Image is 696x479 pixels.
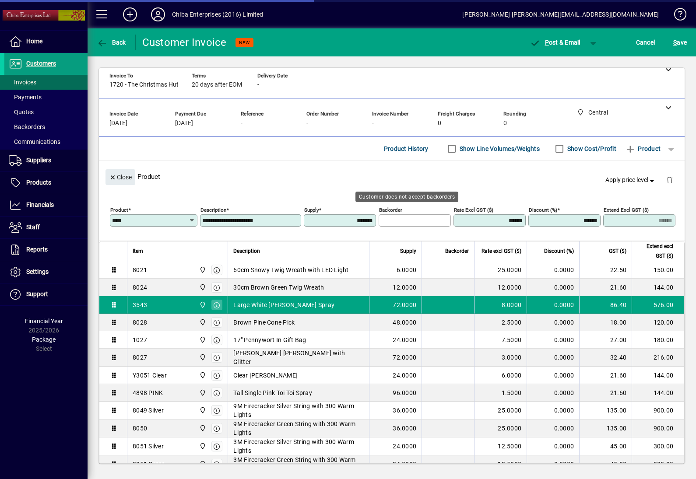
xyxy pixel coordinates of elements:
div: 6.0000 [480,371,521,380]
td: 22.50 [579,261,632,279]
td: 144.00 [632,384,684,402]
div: 12.5000 [480,442,521,451]
div: 8051 Silver [133,442,164,451]
span: Products [26,179,51,186]
td: 0.0000 [527,314,579,331]
span: 9M Firecracker Green String with 300 Warm Lights [233,420,364,437]
span: 60cm Snowy Twig Wreath with LED Light [233,266,348,274]
span: - [372,120,374,127]
span: Discount (%) [544,246,574,256]
div: 2.5000 [480,318,521,327]
span: Settings [26,268,49,275]
span: Cancel [636,35,655,49]
a: Reports [4,239,88,261]
td: 900.00 [632,402,684,420]
div: Product [99,161,685,192]
span: 17" Pennywort In Gift Bag [233,336,306,344]
td: 0.0000 [527,402,579,420]
span: Clear [PERSON_NAME] [233,371,298,380]
td: 576.00 [632,296,684,314]
div: 1.5000 [480,388,521,397]
td: 45.00 [579,455,632,473]
a: Backorders [4,119,88,134]
button: Product [621,141,665,157]
div: 3.0000 [480,353,521,362]
button: Add [116,7,144,22]
span: Central [197,371,207,380]
span: Payments [9,94,42,101]
app-page-header-button: Close [103,173,137,181]
div: 25.0000 [480,406,521,415]
td: 0.0000 [527,279,579,296]
span: Rate excl GST ($) [482,246,521,256]
span: Central [197,300,207,310]
td: 0.0000 [527,331,579,349]
span: [PERSON_NAME] [PERSON_NAME] with Glitter [233,349,364,366]
div: 8.0000 [480,301,521,309]
div: 8050 [133,424,147,433]
mat-label: Backorder [379,207,402,213]
span: GST ($) [609,246,626,256]
div: 8049 Silver [133,406,164,415]
button: Post & Email [525,35,585,50]
td: 0.0000 [527,261,579,279]
mat-label: Product [110,207,128,213]
span: Product History [384,142,429,156]
button: Product History [380,141,432,157]
div: 8021 [133,266,147,274]
span: Central [197,265,207,275]
mat-label: Supply [304,207,319,213]
td: 21.60 [579,367,632,384]
a: Products [4,172,88,194]
span: 30cm Brown Green Twig Wreath [233,283,324,292]
app-page-header-button: Delete [659,176,680,184]
span: Suppliers [26,157,51,164]
span: Backorder [445,246,469,256]
div: 25.0000 [480,424,521,433]
span: 12.0000 [393,283,416,292]
div: 25.0000 [480,266,521,274]
div: Chiba Enterprises (2016) Limited [172,7,264,21]
span: Backorders [9,123,45,130]
button: Profile [144,7,172,22]
a: Knowledge Base [668,2,685,30]
td: 18.00 [579,314,632,331]
button: Delete [659,169,680,190]
span: - [306,120,308,127]
td: 144.00 [632,279,684,296]
td: 150.00 [632,261,684,279]
span: Supply [400,246,416,256]
span: ave [673,35,687,49]
button: Cancel [634,35,657,50]
div: 7.5000 [480,336,521,344]
a: Staff [4,217,88,238]
td: 45.00 [579,437,632,455]
span: 36.0000 [393,424,416,433]
button: Apply price level [602,172,660,188]
span: 48.0000 [393,318,416,327]
td: 180.00 [632,331,684,349]
td: 120.00 [632,314,684,331]
span: S [673,39,677,46]
td: 0.0000 [527,367,579,384]
span: ost & Email [530,39,580,46]
td: 300.00 [632,455,684,473]
span: Product [625,142,661,156]
span: Central [197,353,207,362]
div: 3543 [133,301,147,309]
td: 0.0000 [527,455,579,473]
td: 0.0000 [527,437,579,455]
span: Tall Single Pink Toi Toi Spray [233,388,312,397]
span: 72.0000 [393,301,416,309]
div: Customer does not accept backorders [355,192,458,202]
span: 6.0000 [397,266,417,274]
td: 32.40 [579,349,632,367]
span: Apply price level [605,175,656,185]
td: 0.0000 [527,296,579,314]
a: Payments [4,90,88,105]
div: 12.5000 [480,460,521,469]
a: Financials [4,194,88,216]
div: 8024 [133,283,147,292]
td: 216.00 [632,349,684,367]
td: 300.00 [632,437,684,455]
